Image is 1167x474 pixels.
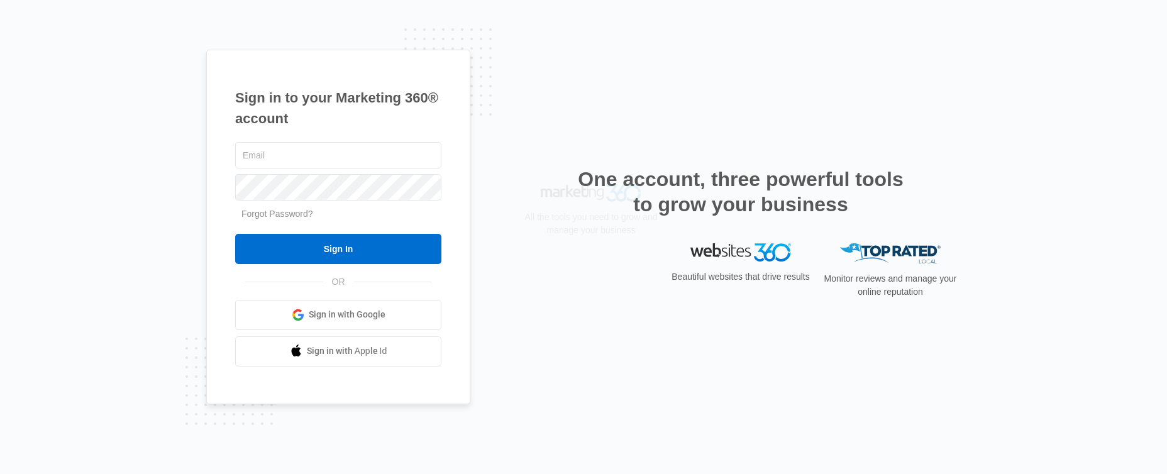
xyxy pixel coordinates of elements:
[690,243,791,262] img: Websites 360
[541,243,641,261] img: Marketing 360
[820,272,961,299] p: Monitor reviews and manage your online reputation
[235,87,441,129] h1: Sign in to your Marketing 360® account
[574,167,907,217] h2: One account, three powerful tools to grow your business
[235,300,441,330] a: Sign in with Google
[521,269,661,295] p: All the tools you need to grow and manage your business
[323,275,354,289] span: OR
[241,209,313,219] a: Forgot Password?
[307,344,387,358] span: Sign in with Apple Id
[309,308,385,321] span: Sign in with Google
[235,336,441,367] a: Sign in with Apple Id
[235,234,441,264] input: Sign In
[670,270,811,284] p: Beautiful websites that drive results
[235,142,441,168] input: Email
[840,243,941,264] img: Top Rated Local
